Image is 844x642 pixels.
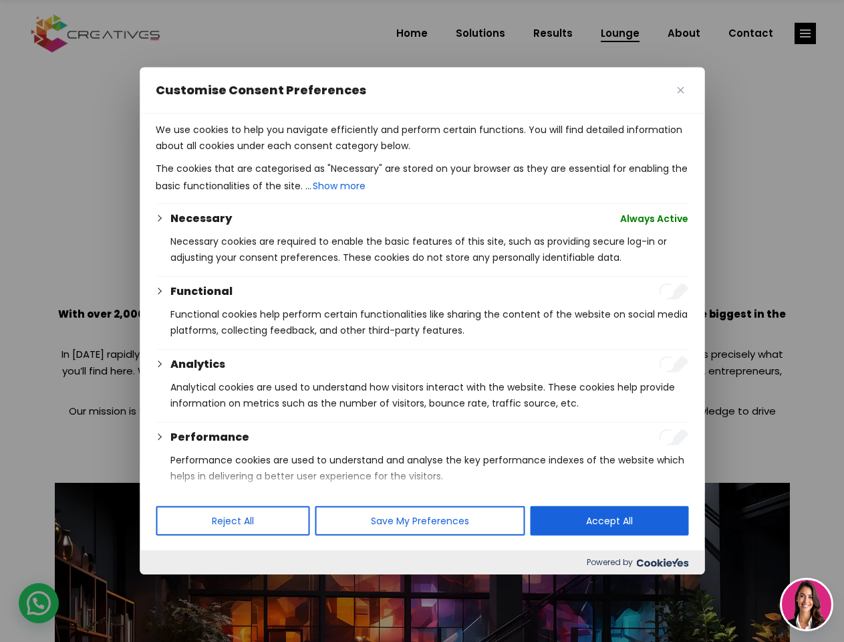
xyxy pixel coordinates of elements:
div: Customise Consent Preferences [140,68,704,574]
button: Save My Preferences [315,506,525,536]
input: Enable Analytics [659,356,688,372]
input: Enable Functional [659,284,688,300]
button: Accept All [530,506,688,536]
p: The cookies that are categorised as "Necessary" are stored on your browser as they are essential ... [156,160,688,195]
img: Close [677,87,684,94]
p: Necessary cookies are required to enable the basic features of this site, such as providing secur... [170,233,688,265]
button: Reject All [156,506,309,536]
button: Show more [311,177,367,195]
button: Analytics [170,356,225,372]
p: Functional cookies help perform certain functionalities like sharing the content of the website o... [170,306,688,338]
div: Powered by [140,550,704,574]
button: Performance [170,429,249,445]
p: Performance cookies are used to understand and analyse the key performance indexes of the website... [170,452,688,484]
button: Functional [170,284,233,300]
button: Necessary [170,211,232,227]
button: Close [672,82,688,98]
p: We use cookies to help you navigate efficiently and perform certain functions. You will find deta... [156,122,688,154]
input: Enable Performance [659,429,688,445]
p: Analytical cookies are used to understand how visitors interact with the website. These cookies h... [170,379,688,411]
span: Customise Consent Preferences [156,82,366,98]
span: Always Active [620,211,688,227]
img: Cookieyes logo [636,558,688,567]
img: agent [782,580,831,629]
